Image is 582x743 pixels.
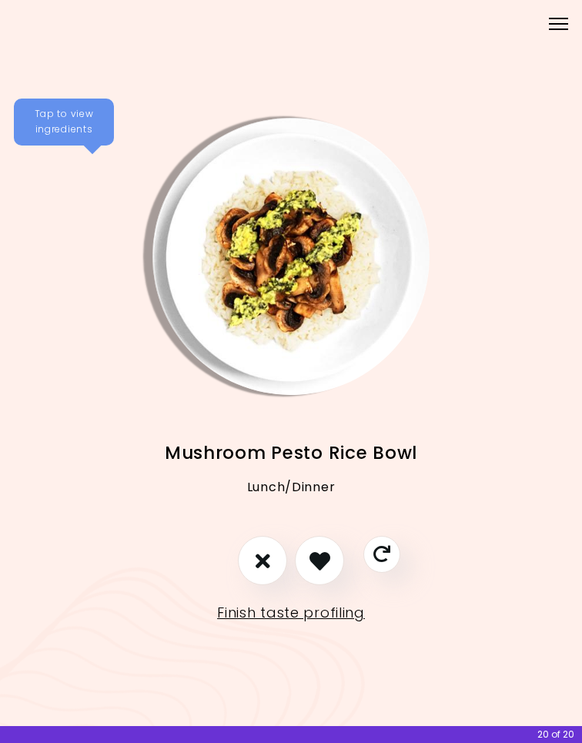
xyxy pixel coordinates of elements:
span: Mushroom Pesto Rice Bowl [165,440,417,465]
img: Info - Mushroom Pesto Rice Bowl [152,118,430,395]
button: I like this recipe [295,536,344,585]
a: Finish taste profiling [217,601,365,625]
div: Lunch/Dinner [14,474,568,497]
button: Skip [363,536,400,573]
button: I don't like this recipe [238,536,287,585]
div: Tap to view ingredients [14,99,114,146]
